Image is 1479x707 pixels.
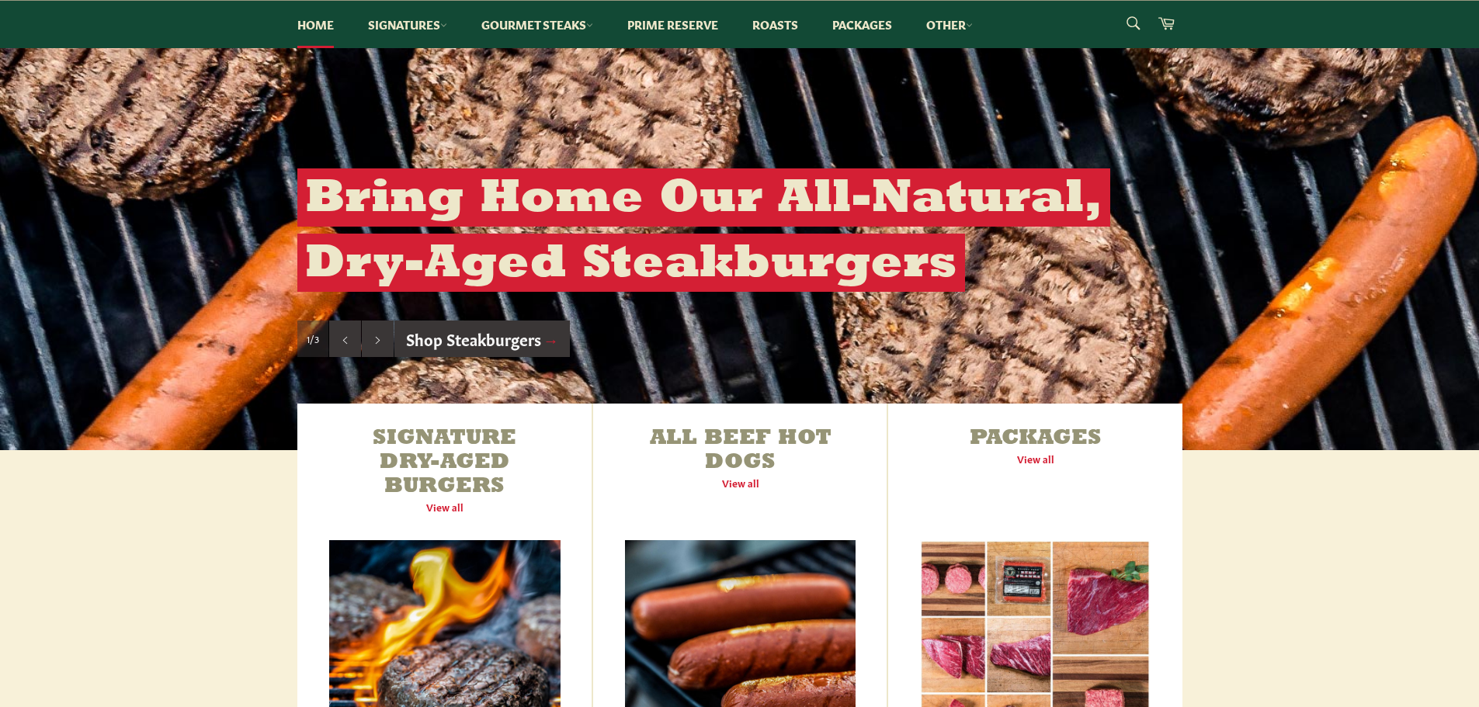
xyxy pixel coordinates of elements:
span: → [543,328,559,349]
div: Slide 1, current [297,321,328,358]
a: Shop Steakburgers [394,321,571,358]
button: Previous slide [329,321,361,358]
span: 1/3 [307,332,319,345]
button: Next slide [362,321,394,358]
a: Gourmet Steaks [466,1,609,48]
a: Other [911,1,988,48]
a: Home [282,1,349,48]
a: Roasts [737,1,814,48]
a: Prime Reserve [612,1,734,48]
a: Signatures [352,1,463,48]
h2: Bring Home Our All-Natural, Dry-Aged Steakburgers [297,168,1110,292]
a: Packages [817,1,908,48]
